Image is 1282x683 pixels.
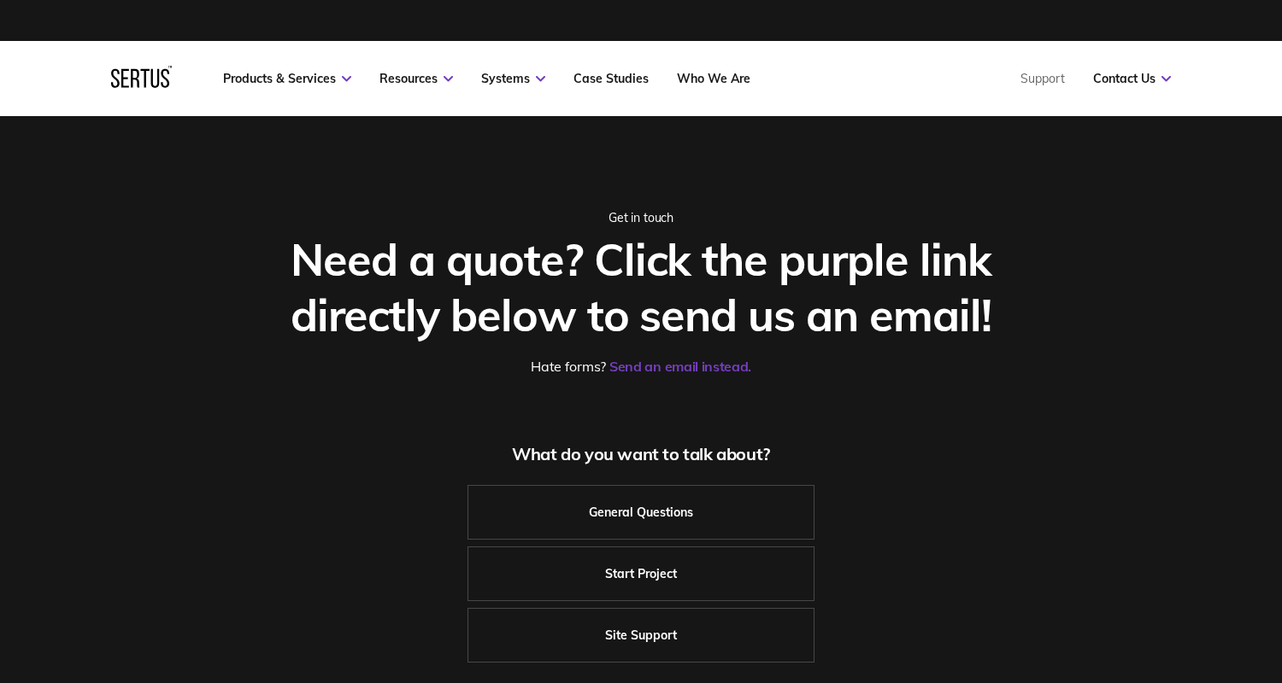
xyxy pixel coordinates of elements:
[259,210,1024,225] div: Get in touch
[259,231,1024,342] div: Need a quote? Click the purple link directly below to send us an email!
[1020,71,1065,86] a: Support
[468,485,814,540] a: General Questions
[468,608,814,663] a: Site Support
[259,443,1024,464] div: What do you want to talk about?
[1093,71,1171,86] a: Contact Us
[677,71,750,86] a: Who We Are
[573,71,649,86] a: Case Studies
[481,71,545,86] a: Systems
[379,71,453,86] a: Resources
[609,358,751,375] a: Send an email instead.
[468,546,814,601] a: Start Project
[223,71,351,86] a: Products & Services
[259,358,1024,375] div: Hate forms?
